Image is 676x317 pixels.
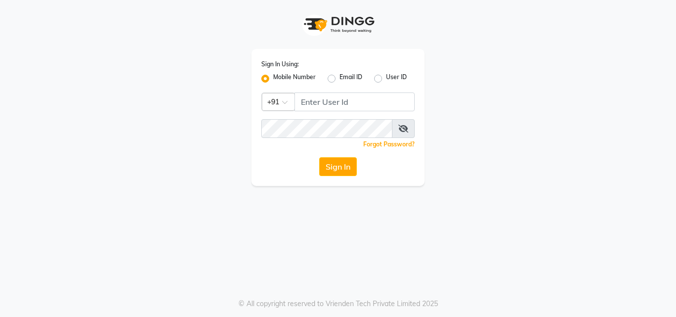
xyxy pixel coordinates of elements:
label: User ID [386,73,407,85]
button: Sign In [319,157,357,176]
input: Username [294,92,415,111]
label: Mobile Number [273,73,316,85]
a: Forgot Password? [363,140,415,148]
img: logo1.svg [298,10,378,39]
label: Sign In Using: [261,60,299,69]
input: Username [261,119,392,138]
label: Email ID [339,73,362,85]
